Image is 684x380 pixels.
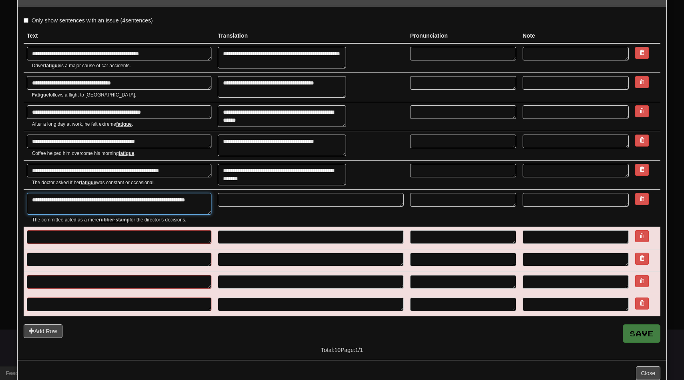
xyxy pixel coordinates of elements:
button: Save [623,324,660,343]
th: Pronunciation [407,28,519,43]
small: After a long day at work, he felt extreme . [32,121,211,128]
u: rubber-stamp [99,217,130,223]
u: fatigue [80,180,96,185]
th: Translation [215,28,407,43]
th: Note [519,28,632,43]
button: Close [636,366,661,380]
small: The committee acted as a mere for the director’s decisions. [32,217,211,223]
small: Driver is a major cause of car accidents. [32,62,211,69]
small: follows a flight to [GEOGRAPHIC_DATA]. [32,92,211,99]
u: fatigue [119,151,134,156]
u: Fatigue [32,92,49,98]
u: fatigue [116,121,132,127]
label: Only show sentences with an issue ( 4 sentences) [24,16,153,24]
u: fatigue [44,63,60,68]
small: The doctor asked if her was constant or occasional. [32,179,211,186]
input: Only show sentences with an issue (4sentences) [24,18,28,23]
button: Add Row [24,324,62,338]
small: Coffee helped him overcome his morning . [32,150,211,157]
th: Text [24,28,215,43]
div: Total: 10 Page: 1 / 1 [234,343,450,354]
